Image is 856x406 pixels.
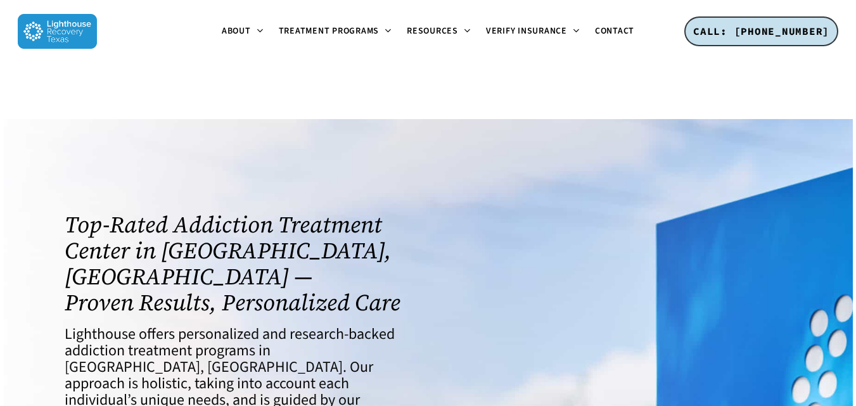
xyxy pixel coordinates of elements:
span: Treatment Programs [279,25,380,37]
a: Contact [587,27,642,36]
a: CALL: [PHONE_NUMBER] [684,16,838,47]
span: About [222,25,251,37]
span: CALL: [PHONE_NUMBER] [693,25,829,37]
a: Treatment Programs [271,27,400,37]
a: Verify Insurance [478,27,587,37]
span: Contact [595,25,634,37]
h1: Top-Rated Addiction Treatment Center in [GEOGRAPHIC_DATA], [GEOGRAPHIC_DATA] — Proven Results, Pe... [65,212,413,315]
span: Resources [407,25,458,37]
a: Resources [399,27,478,37]
a: About [214,27,271,37]
span: Verify Insurance [486,25,567,37]
img: Lighthouse Recovery Texas [18,14,97,49]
